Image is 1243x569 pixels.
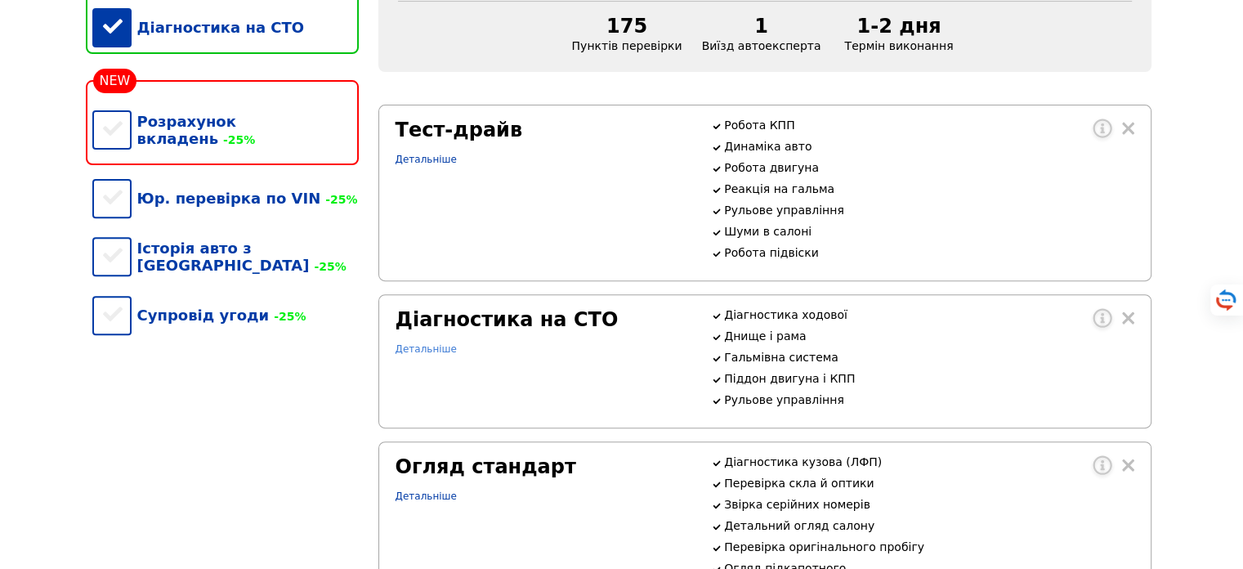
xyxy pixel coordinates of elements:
[830,15,967,52] div: Термін виконання
[702,15,821,38] div: 1
[269,310,306,323] span: -25%
[724,351,1133,364] p: Гальмівна система
[724,393,1133,406] p: Рульове управління
[396,455,692,478] div: Огляд стандарт
[724,140,1133,153] p: Динаміка авто
[724,161,1133,174] p: Робота двигуна
[724,329,1133,343] p: Днище і рама
[724,498,1133,511] p: Звірка серійних номерів
[572,15,682,38] div: 175
[724,308,1133,321] p: Діагностика ходової
[218,133,255,146] span: -25%
[396,491,457,502] a: Детальніше
[320,193,357,206] span: -25%
[840,15,957,38] div: 1-2 дня
[724,372,1133,385] p: Піддон двигуна і КПП
[396,154,457,165] a: Детальніше
[724,519,1133,532] p: Детальний огляд салону
[724,455,1133,468] p: Діагностика кузова (ЛФП)
[724,477,1133,490] p: Перевірка скла й оптики
[724,246,1133,259] p: Робота підвіски
[692,15,831,52] div: Виїзд автоексперта
[92,2,359,52] div: Діагностика на СТО
[92,223,359,290] div: Історія авто з [GEOGRAPHIC_DATA]
[309,260,346,273] span: -25%
[396,119,692,141] div: Тест-драйв
[92,173,359,223] div: Юр. перевірка по VIN
[724,119,1133,132] p: Робота КПП
[92,290,359,340] div: Супровід угоди
[562,15,692,52] div: Пунктів перевірки
[92,96,359,164] div: Розрахунок вкладень
[724,182,1133,195] p: Реакція на гальма
[724,225,1133,238] p: Шуми в салоні
[396,343,457,355] a: Детальніше
[724,540,1133,553] p: Перевірка оригінального пробігу
[396,308,692,331] div: Діагностика на СТО
[724,204,1133,217] p: Рульове управління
